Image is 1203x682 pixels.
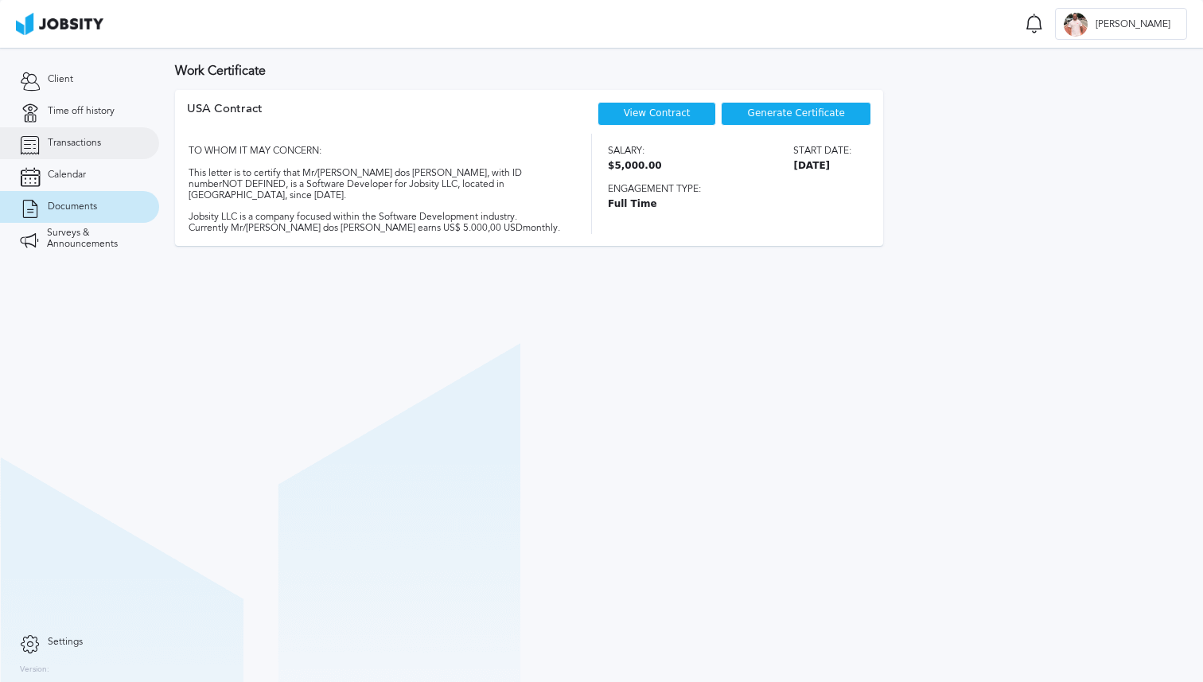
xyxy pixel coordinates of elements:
span: Full Time [608,199,851,210]
label: Version: [20,665,49,675]
span: Start date: [793,146,851,157]
span: Time off history [48,106,115,117]
h3: Work Certificate [175,64,1187,78]
a: View Contract [624,107,691,119]
div: V [1064,13,1088,37]
span: $5,000.00 [608,161,662,172]
div: TO WHOM IT MAY CONCERN: This letter is to certify that Mr/[PERSON_NAME] dos [PERSON_NAME], with I... [187,134,563,233]
span: Client [48,74,73,85]
span: [PERSON_NAME] [1088,19,1178,30]
span: Generate Certificate [748,108,845,119]
span: Calendar [48,170,86,181]
span: Engagement type: [608,184,851,195]
span: Transactions [48,138,101,149]
span: [DATE] [793,161,851,172]
span: Settings [48,637,83,648]
img: ab4bad089aa723f57921c736e9817d99.png [16,13,103,35]
button: V[PERSON_NAME] [1055,8,1187,40]
div: USA Contract [187,102,263,134]
span: Salary: [608,146,662,157]
span: Documents [48,201,97,212]
span: Surveys & Announcements [47,228,139,250]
